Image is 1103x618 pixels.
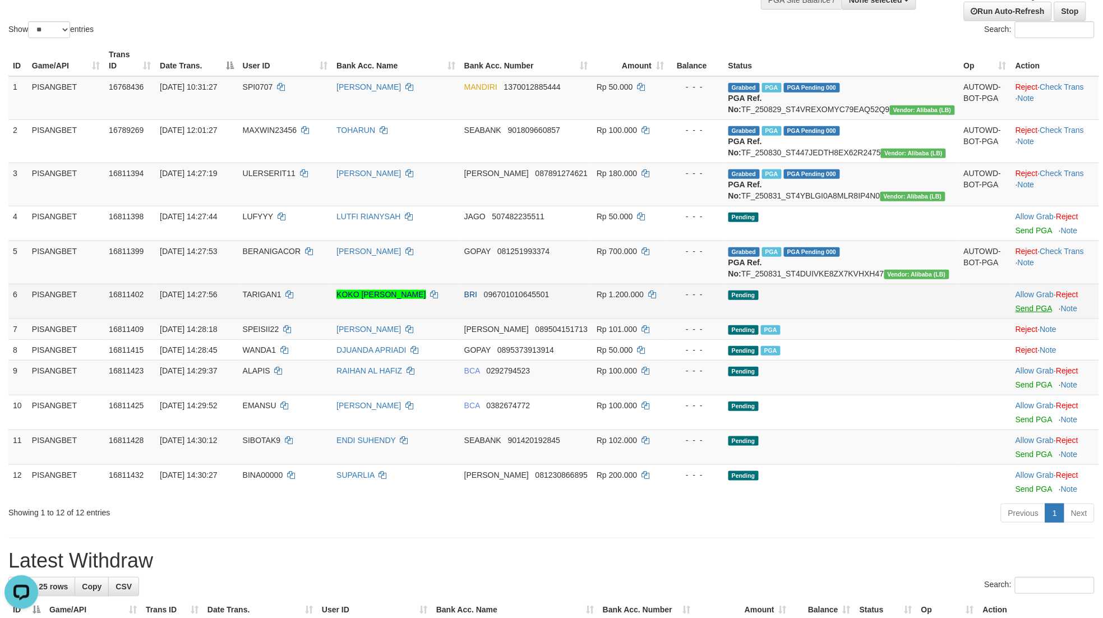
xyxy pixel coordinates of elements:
span: Rp 50.000 [597,82,633,91]
th: Bank Acc. Number: activate to sort column ascending [460,44,592,76]
span: Rp 200.000 [597,471,637,479]
div: - - - [673,211,719,222]
td: 5 [8,241,27,284]
td: AUTOWD-BOT-PGA [959,76,1011,120]
a: Reject [1016,325,1038,334]
span: Rp 100.000 [597,126,637,135]
span: [DATE] 14:27:44 [160,212,217,221]
span: BRI [464,290,477,299]
div: - - - [673,324,719,335]
td: 7 [8,319,27,339]
td: PISANGBET [27,319,104,339]
a: Reject [1056,471,1079,479]
td: 12 [8,464,27,499]
a: Note [1061,450,1078,459]
div: - - - [673,289,719,300]
td: 4 [8,206,27,241]
td: · · [1011,163,1099,206]
div: - - - [673,246,719,257]
b: PGA Ref. No: [728,180,762,200]
span: Marked by avkedw [761,325,781,335]
span: TARIGAN1 [243,290,281,299]
div: - - - [673,168,719,179]
a: Note [1018,180,1035,189]
td: PISANGBET [27,119,104,163]
td: 2 [8,119,27,163]
td: PISANGBET [27,395,104,430]
a: Note [1040,345,1057,354]
td: TF_250830_ST447JEDTH8EX62R2475 [724,119,959,163]
td: PISANGBET [27,339,104,360]
a: Allow Grab [1016,471,1054,479]
span: [PERSON_NAME] [464,471,529,479]
span: Rp 700.000 [597,247,637,256]
span: BCA [464,401,480,410]
td: PISANGBET [27,163,104,206]
td: · [1011,206,1099,241]
th: Status [724,44,959,76]
td: TF_250831_ST4YBLGI0A8MLR8IP4N0 [724,163,959,206]
a: [PERSON_NAME] [336,325,401,334]
span: BERANIGACOR [243,247,301,256]
span: SPI0707 [243,82,273,91]
span: Pending [728,290,759,300]
span: ALAPIS [243,366,270,375]
span: Rp 1.200.000 [597,290,644,299]
a: Note [1061,304,1078,313]
a: Stop [1054,2,1086,21]
a: Reject [1056,212,1079,221]
span: Rp 50.000 [597,212,633,221]
span: Pending [728,436,759,446]
span: Pending [728,346,759,356]
th: Action [1011,44,1099,76]
span: [DATE] 14:27:56 [160,290,217,299]
a: SUPARLIA [336,471,374,479]
span: Vendor URL: https://dashboard.q2checkout.com/secure [890,105,955,115]
td: PISANGBET [27,360,104,395]
div: - - - [673,344,719,356]
a: Note [1018,94,1035,103]
a: Note [1061,380,1078,389]
a: Reject [1016,82,1038,91]
a: Note [1040,325,1057,334]
a: Reject [1016,247,1038,256]
a: Copy [75,577,109,596]
div: - - - [673,400,719,411]
span: Pending [728,367,759,376]
th: ID [8,44,27,76]
span: 16768436 [109,82,144,91]
span: 16811399 [109,247,144,256]
td: 3 [8,163,27,206]
span: Copy 901809660857 to clipboard [508,126,560,135]
select: Showentries [28,21,70,38]
td: PISANGBET [27,241,104,284]
span: Grabbed [728,247,760,257]
a: Check Trans [1040,82,1084,91]
span: Rp 50.000 [597,345,633,354]
span: Grabbed [728,126,760,136]
td: 1 [8,76,27,120]
a: Send PGA [1016,226,1052,235]
a: Note [1061,415,1078,424]
span: Marked by avkedw [762,169,782,179]
span: Marked by avkjunita [762,247,782,257]
span: Copy 0382674772 to clipboard [487,401,530,410]
a: [PERSON_NAME] [336,247,401,256]
span: 16811425 [109,401,144,410]
span: [DATE] 14:30:12 [160,436,217,445]
label: Search: [985,21,1095,38]
th: User ID: activate to sort column ascending [238,44,333,76]
a: Allow Grab [1016,290,1054,299]
div: - - - [673,469,719,481]
a: Reject [1016,169,1038,178]
span: Vendor URL: https://dashboard.q2checkout.com/secure [880,192,945,201]
span: [DATE] 10:31:27 [160,82,217,91]
a: KOKO [PERSON_NAME] [336,290,426,299]
span: [DATE] 14:29:37 [160,366,217,375]
th: Amount: activate to sort column ascending [592,44,668,76]
span: Grabbed [728,169,760,179]
span: [PERSON_NAME] [464,169,529,178]
span: [PERSON_NAME] [464,325,529,334]
a: [PERSON_NAME] [336,82,401,91]
a: Check Trans [1040,247,1084,256]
